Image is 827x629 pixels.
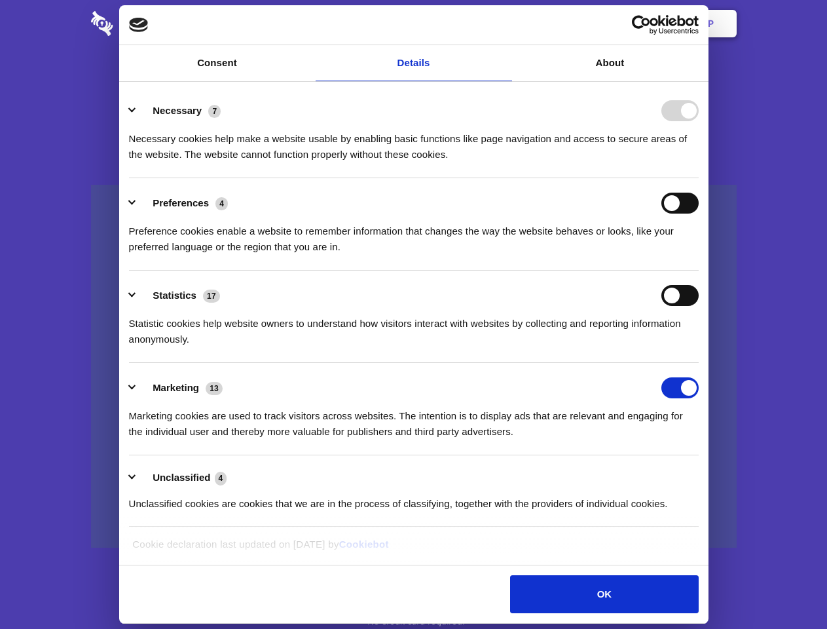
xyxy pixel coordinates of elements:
a: Usercentrics Cookiebot - opens in a new window [584,15,699,35]
button: OK [510,575,698,613]
img: logo [129,18,149,32]
label: Preferences [153,197,209,208]
span: 7 [208,105,221,118]
a: Pricing [384,3,441,44]
a: Cookiebot [339,539,389,550]
div: Cookie declaration last updated on [DATE] by [122,537,705,562]
a: Login [594,3,651,44]
label: Necessary [153,105,202,116]
a: About [512,45,708,81]
div: Marketing cookies are used to track visitors across websites. The intention is to display ads tha... [129,398,699,440]
button: Unclassified (4) [129,470,235,486]
button: Necessary (7) [129,100,229,121]
a: Consent [119,45,316,81]
img: logo-wordmark-white-trans-d4663122ce5f474addd5e946df7df03e33cb6a1c49d2221995e7729f52c070b2.svg [91,11,203,36]
h4: Auto-redaction of sensitive data, encrypted data sharing and self-destructing private chats. Shar... [91,119,737,162]
a: Details [316,45,512,81]
label: Marketing [153,382,199,393]
span: 4 [215,197,228,210]
div: Statistic cookies help website owners to understand how visitors interact with websites by collec... [129,306,699,347]
h1: Eliminate Slack Data Loss. [91,59,737,106]
span: 17 [203,290,220,303]
a: Contact [531,3,591,44]
button: Statistics (17) [129,285,229,306]
div: Preference cookies enable a website to remember information that changes the way the website beha... [129,214,699,255]
span: 4 [215,472,227,485]
a: Wistia video thumbnail [91,185,737,548]
div: Unclassified cookies are cookies that we are in the process of classifying, together with the pro... [129,486,699,512]
button: Preferences (4) [129,193,236,214]
label: Statistics [153,290,196,301]
iframe: Drift Widget Chat Controller [762,563,811,613]
span: 13 [206,382,223,395]
button: Marketing (13) [129,377,231,398]
div: Necessary cookies help make a website usable by enabling basic functions like page navigation and... [129,121,699,162]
